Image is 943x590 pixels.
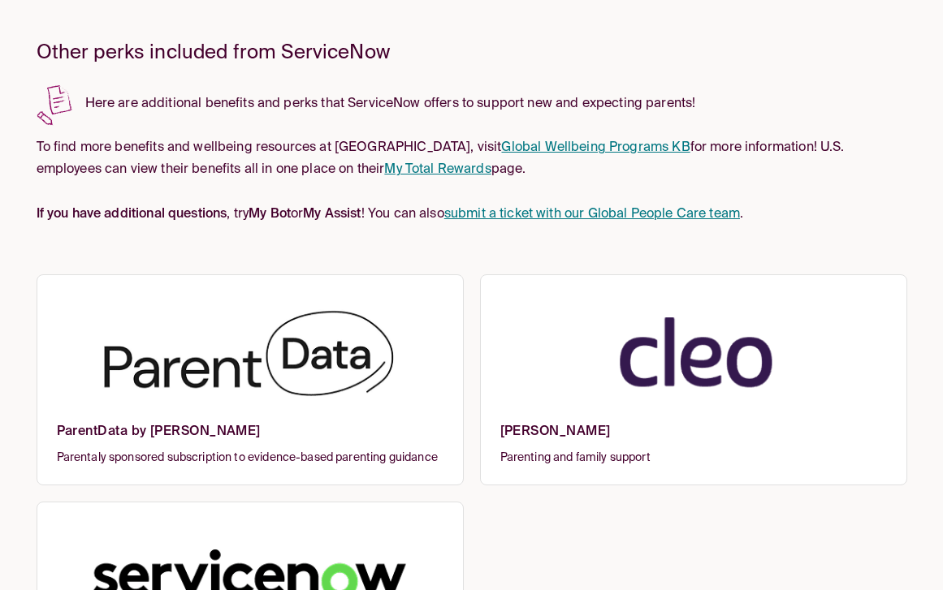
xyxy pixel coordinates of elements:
[57,424,443,450] h6: ParentData by [PERSON_NAME]
[500,424,887,450] h6: [PERSON_NAME]
[384,163,491,176] a: My Total Rewards
[303,208,361,221] strong: My Assist
[480,274,907,485] a: [PERSON_NAME]Parenting and family support
[37,204,907,226] p: , try or ! You can also .
[501,141,690,154] a: Global Wellbeing Programs KB
[57,450,443,465] span: Parentaly sponsored subscription to evidence-based parenting guidance
[37,84,907,115] p: Here are additional benefits and perks that ServiceNow offers to support new and expecting parents!
[37,84,72,127] img: Paper and pencil svg - benefits and perks
[249,208,291,221] strong: My Bot
[444,208,740,221] a: submit a ticket with our Global People Care team
[37,42,907,64] h2: Other perks included from ServiceNow
[500,450,887,465] span: Parenting and family support
[37,208,227,221] strong: If you have additional questions
[37,137,907,181] p: To find more benefits and wellbeing resources at [GEOGRAPHIC_DATA], visit for more information! U...
[37,274,464,485] a: ParentData by [PERSON_NAME]Parentaly sponsored subscription to evidence-based parenting guidance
